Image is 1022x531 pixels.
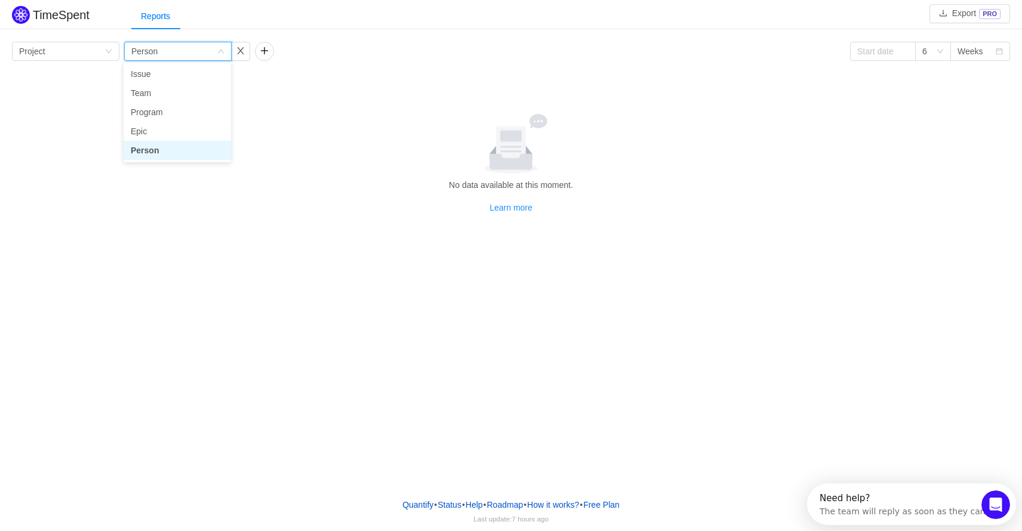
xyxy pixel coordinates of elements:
button: icon: plus [255,42,274,61]
div: Need help? [13,10,178,20]
li: Epic [124,122,231,141]
i: icon: down [937,48,944,56]
i: icon: down [105,48,112,56]
a: Quantify [402,496,434,514]
a: Help [465,496,484,514]
span: • [580,500,583,510]
div: Person [131,42,158,60]
div: The team will reply as soon as they can [13,20,178,32]
div: Reports [131,3,180,30]
div: 6 [922,42,927,60]
span: No data available at this moment. [449,180,573,190]
div: Project [19,42,45,60]
li: Team [124,84,231,103]
span: • [462,500,465,510]
i: icon: calendar [996,48,1003,56]
span: • [484,500,487,510]
h2: TimeSpent [33,8,90,21]
div: Open Intercom Messenger [5,5,214,38]
span: 7 hours ago [512,515,549,523]
a: Roadmap [487,496,524,514]
input: Start date [850,42,916,61]
li: Issue [124,64,231,84]
button: icon: downloadExportPRO [929,4,1010,23]
button: How it works? [527,496,580,514]
iframe: Intercom live chat discovery launcher [807,483,1016,525]
li: Program [124,103,231,122]
span: • [524,500,527,510]
button: icon: close [231,42,250,61]
img: Quantify logo [12,6,30,24]
li: Person [124,141,231,160]
i: icon: down [217,48,224,56]
a: Status [437,496,462,514]
a: Learn more [490,203,532,212]
div: Weeks [958,42,983,60]
button: Free Plan [583,496,620,514]
span: • [434,500,437,510]
iframe: Intercom live chat [981,490,1010,519]
span: Last update: [473,515,549,523]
